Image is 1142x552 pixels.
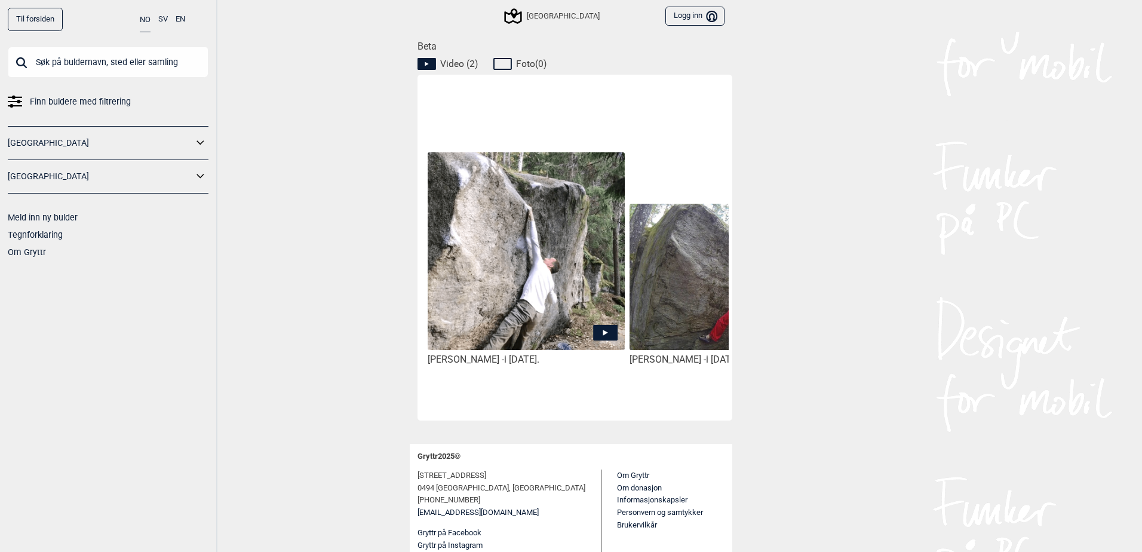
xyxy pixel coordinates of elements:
[617,520,657,529] a: Brukervilkår
[617,495,687,504] a: Informasjonskapsler
[417,444,725,470] div: Gryttr 2025 ©
[417,494,480,507] span: [PHONE_NUMBER]
[176,8,185,31] button: EN
[617,471,649,480] a: Om Gryttr
[8,134,193,152] a: [GEOGRAPHIC_DATA]
[8,47,208,78] input: Søk på buldernavn, sted eller samling
[440,58,478,70] span: Video ( 2 )
[8,93,208,111] a: Finn buldere med filtrering
[428,152,625,350] img: Jorgen pa Russisk balalaika
[617,483,662,492] a: Om donasjon
[8,168,193,185] a: [GEOGRAPHIC_DATA]
[617,508,703,517] a: Personvern og samtykker
[630,204,827,350] img: Thomas pa Russisk balalaika
[417,539,483,552] button: Gryttr på Instagram
[8,247,46,257] a: Om Gryttr
[428,354,625,366] div: [PERSON_NAME] -
[665,7,725,26] button: Logg inn
[417,470,486,482] span: [STREET_ADDRESS]
[630,354,827,366] div: [PERSON_NAME] -
[504,354,539,365] span: i [DATE].
[8,8,63,31] a: Til forsiden
[8,213,78,222] a: Meld inn ny bulder
[30,93,131,111] span: Finn buldere med filtrering
[417,507,539,519] a: [EMAIL_ADDRESS][DOMAIN_NAME]
[516,58,547,70] span: Foto ( 0 )
[158,8,168,31] button: SV
[417,482,585,495] span: 0494 [GEOGRAPHIC_DATA], [GEOGRAPHIC_DATA]
[417,41,732,421] div: Beta
[706,354,741,365] span: i [DATE].
[506,9,599,23] div: [GEOGRAPHIC_DATA]
[140,8,151,32] button: NO
[417,527,481,539] button: Gryttr på Facebook
[8,230,63,240] a: Tegnforklaring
